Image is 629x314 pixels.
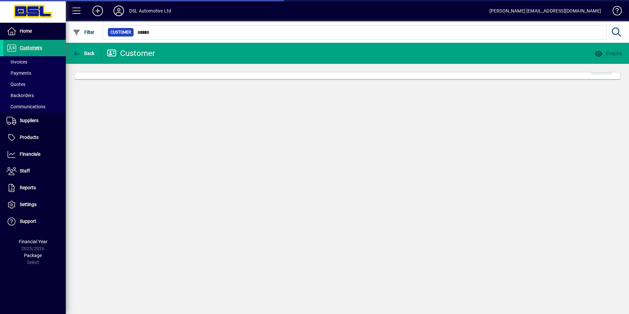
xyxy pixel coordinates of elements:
[20,28,32,34] span: Home
[73,51,95,56] span: Back
[20,219,36,224] span: Support
[7,70,31,76] span: Payments
[71,47,96,59] button: Back
[3,90,66,101] a: Backorders
[20,168,30,173] span: Staff
[24,253,42,258] span: Package
[66,47,102,59] app-page-header-button: Back
[3,79,66,90] a: Quotes
[111,29,131,36] span: Customer
[3,23,66,39] a: Home
[7,82,25,87] span: Quotes
[3,113,66,129] a: Suppliers
[71,26,96,38] button: Filter
[87,5,108,17] button: Add
[107,48,155,59] div: Customer
[20,151,40,157] span: Financials
[3,180,66,196] a: Reports
[20,202,37,207] span: Settings
[608,1,621,23] a: Knowledge Base
[20,185,36,190] span: Reports
[3,129,66,146] a: Products
[3,67,66,79] a: Payments
[7,93,34,98] span: Backorders
[20,118,38,123] span: Suppliers
[20,135,38,140] span: Products
[3,56,66,67] a: Invoices
[7,104,45,109] span: Communications
[108,5,129,17] button: Profile
[19,239,47,244] span: Financial Year
[3,163,66,179] a: Staff
[591,63,612,74] button: Edit
[3,196,66,213] a: Settings
[7,59,27,65] span: Invoices
[20,45,42,50] span: Customers
[3,146,66,163] a: Financials
[129,6,171,16] div: DSL Automotive Ltd
[3,101,66,112] a: Communications
[73,30,95,35] span: Filter
[3,213,66,230] a: Support
[490,6,601,16] div: [PERSON_NAME] [EMAIL_ADDRESS][DOMAIN_NAME]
